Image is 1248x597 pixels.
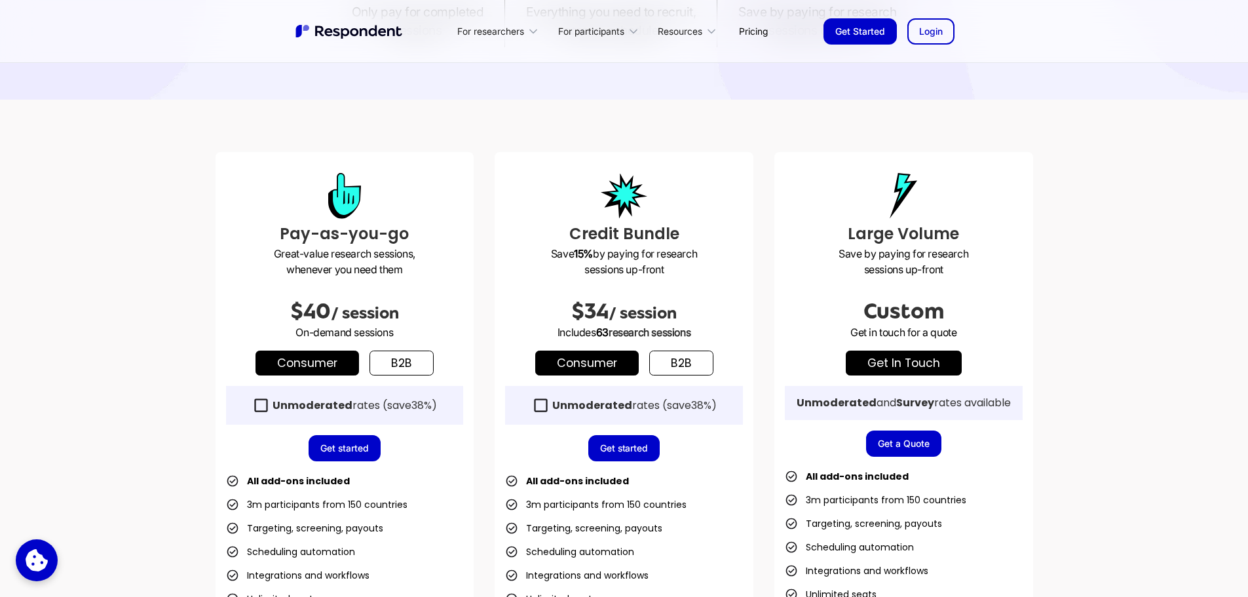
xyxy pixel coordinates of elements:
div: and rates available [797,396,1011,410]
a: Pricing [728,16,778,47]
div: For researchers [450,16,550,47]
li: 3m participants from 150 countries [505,495,687,514]
p: Includes [505,324,743,340]
strong: Survey [896,395,934,410]
strong: Unmoderated [273,398,352,413]
h3: Credit Bundle [505,222,743,246]
span: 63 [596,326,609,339]
li: 3m participants from 150 countries [226,495,407,514]
a: Login [907,18,955,45]
h3: Large Volume [785,222,1023,246]
strong: All add-ons included [806,470,909,483]
h3: Pay-as-you-go [226,222,464,246]
div: Resources [658,25,702,38]
span: / session [609,304,677,322]
p: Great-value research sessions, whenever you need them [226,246,464,277]
span: $34 [571,299,609,323]
a: b2b [649,351,713,376]
span: / session [331,304,399,322]
a: Consumer [255,351,359,376]
div: For researchers [457,25,524,38]
div: For participants [558,25,624,38]
strong: 15% [574,247,593,260]
span: 38% [411,398,432,413]
div: For participants [550,16,650,47]
a: Get a Quote [866,431,941,457]
li: Targeting, screening, payouts [505,519,662,537]
span: Custom [863,299,944,323]
a: Consumer [535,351,639,376]
p: On-demand sessions [226,324,464,340]
p: Save by paying for research sessions up-front [785,246,1023,277]
a: Get started [588,435,660,461]
strong: All add-ons included [247,474,350,488]
span: research sessions [609,326,690,339]
a: get in touch [846,351,962,376]
li: Integrations and workflows [785,562,928,580]
li: Integrations and workflows [505,566,649,585]
div: rates (save ) [273,399,437,412]
a: Get started [309,435,381,461]
li: Scheduling automation [505,543,634,561]
div: Resources [651,16,728,47]
li: Integrations and workflows [226,566,369,585]
a: home [294,23,406,40]
li: Targeting, screening, payouts [785,514,942,533]
p: Get in touch for a quote [785,324,1023,340]
p: Save by paying for research sessions up-front [505,246,743,277]
li: Targeting, screening, payouts [226,519,383,537]
span: $40 [290,299,331,323]
strong: Unmoderated [552,398,632,413]
li: 3m participants from 150 countries [785,491,966,509]
a: b2b [369,351,434,376]
span: 38% [691,398,711,413]
div: rates (save ) [552,399,717,412]
a: Get Started [823,18,897,45]
li: Scheduling automation [785,538,914,556]
img: Untitled UI logotext [294,23,406,40]
li: Scheduling automation [226,543,355,561]
strong: Unmoderated [797,395,877,410]
strong: All add-ons included [526,474,629,488]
